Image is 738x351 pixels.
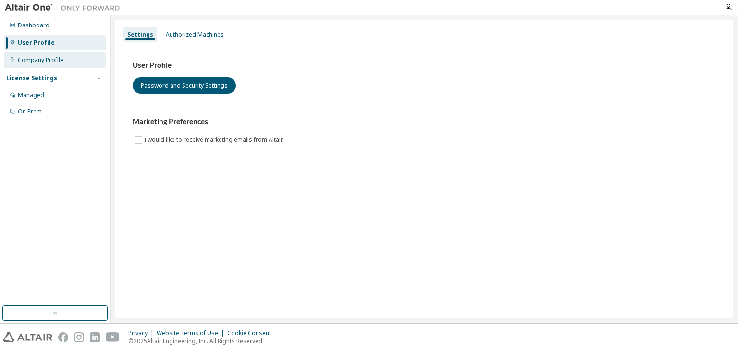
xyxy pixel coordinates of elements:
label: I would like to receive marketing emails from Altair [144,134,285,146]
img: altair_logo.svg [3,332,52,342]
h3: User Profile [133,61,716,70]
p: © 2025 Altair Engineering, Inc. All Rights Reserved. [128,337,277,345]
div: On Prem [18,108,42,115]
div: Company Profile [18,56,63,64]
h3: Marketing Preferences [133,117,716,126]
img: linkedin.svg [90,332,100,342]
div: Authorized Machines [166,31,224,38]
div: License Settings [6,75,57,82]
img: youtube.svg [106,332,120,342]
img: facebook.svg [58,332,68,342]
div: Privacy [128,329,157,337]
div: Dashboard [18,22,49,29]
button: Password and Security Settings [133,77,236,94]
div: Website Terms of Use [157,329,227,337]
div: User Profile [18,39,55,47]
img: instagram.svg [74,332,84,342]
div: Cookie Consent [227,329,277,337]
img: Altair One [5,3,125,13]
div: Managed [18,91,44,99]
div: Settings [127,31,153,38]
